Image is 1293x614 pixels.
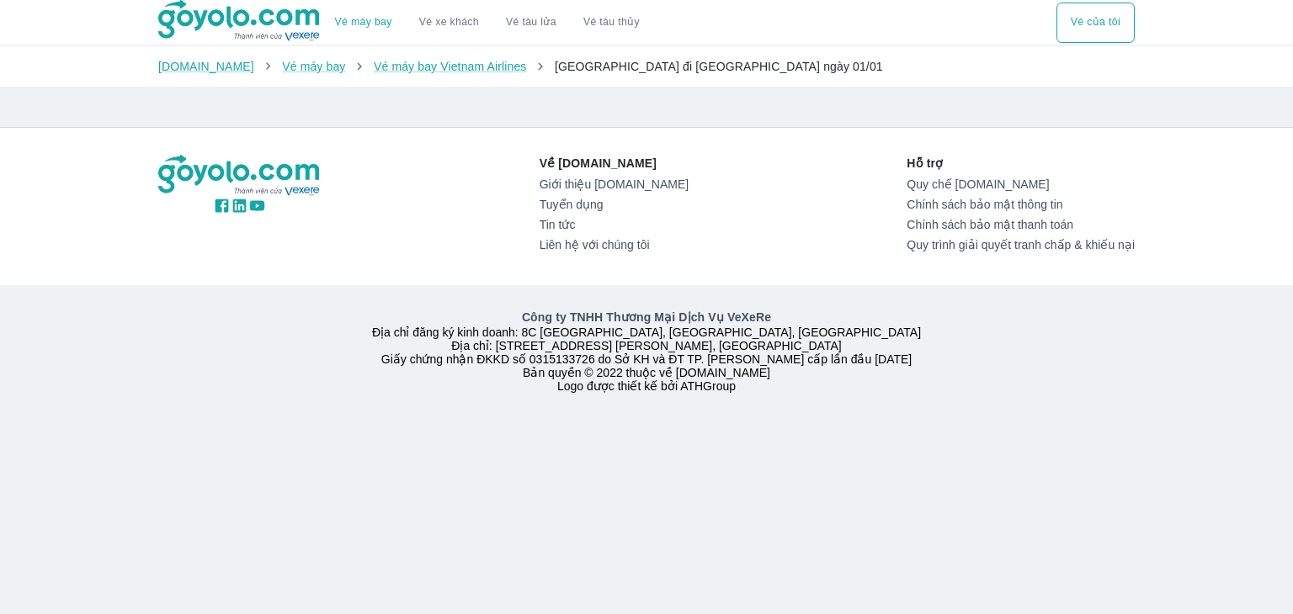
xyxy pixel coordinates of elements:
a: Tin tức [540,218,689,231]
a: Liên hệ với chúng tôi [540,238,689,251]
p: Công ty TNHH Thương Mại Dịch Vụ VeXeRe [162,309,1131,326]
a: Vé máy bay Vietnam Airlines [374,60,527,73]
button: Vé của tôi [1056,3,1135,43]
button: Vé tàu thủy [570,3,653,43]
a: [DOMAIN_NAME] [158,60,254,73]
a: Giới thiệu [DOMAIN_NAME] [540,177,689,191]
div: Địa chỉ đăng ký kinh doanh: 8C [GEOGRAPHIC_DATA], [GEOGRAPHIC_DATA], [GEOGRAPHIC_DATA] Địa chỉ: [... [148,309,1145,393]
a: Vé máy bay [335,16,392,29]
a: Quy trình giải quyết tranh chấp & khiếu nại [907,238,1135,251]
a: Vé tàu lửa [492,3,570,43]
a: Tuyển dụng [540,198,689,211]
a: Vé xe khách [419,16,479,29]
div: choose transportation mode [322,3,653,43]
p: Hỗ trợ [907,155,1135,172]
span: [GEOGRAPHIC_DATA] đi [GEOGRAPHIC_DATA] ngày 01/01 [555,60,883,73]
nav: breadcrumb [158,58,1135,75]
div: choose transportation mode [1056,3,1135,43]
a: Chính sách bảo mật thanh toán [907,218,1135,231]
a: Vé máy bay [282,60,345,73]
img: logo [158,155,322,197]
a: Chính sách bảo mật thông tin [907,198,1135,211]
a: Quy chế [DOMAIN_NAME] [907,177,1135,191]
p: Về [DOMAIN_NAME] [540,155,689,172]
